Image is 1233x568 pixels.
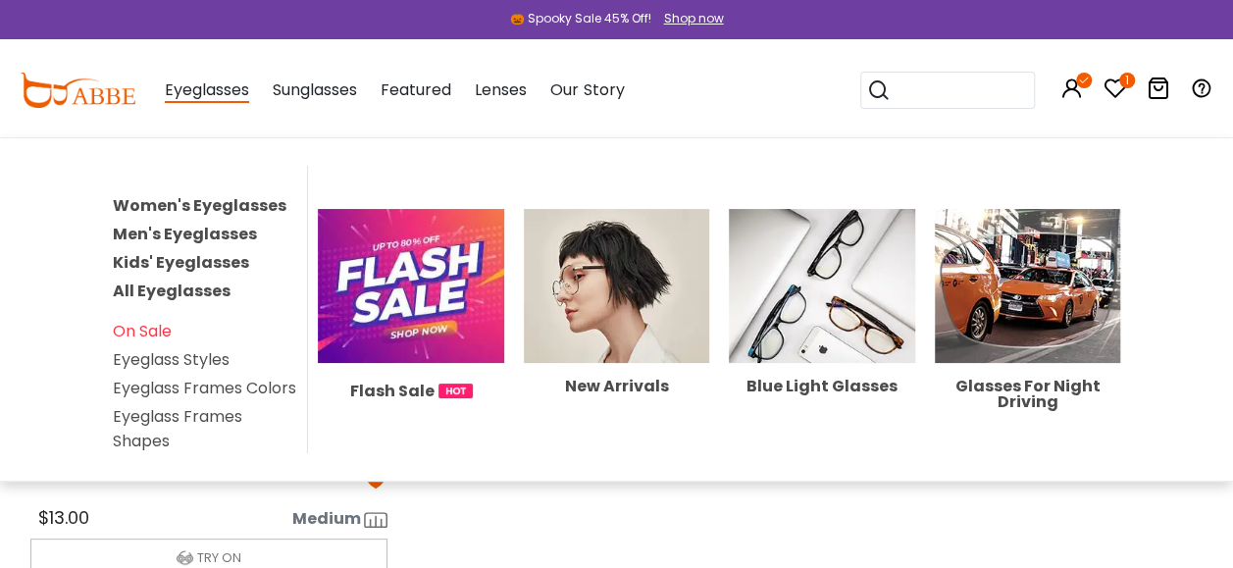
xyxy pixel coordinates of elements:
div: Glasses For Night Driving [935,379,1121,410]
span: Featured [381,78,451,101]
a: 1 [1104,80,1127,103]
span: Sunglasses [273,78,357,101]
div: Shop now [664,10,724,27]
img: abbeglasses.com [20,73,135,108]
a: Men's Eyeglasses [113,223,257,245]
a: Flash Sale [318,274,504,403]
div: 🎃 Spooky Sale 45% Off! [510,10,651,27]
img: New Arrivals [524,209,710,363]
a: Kids' Eyeglasses [113,251,249,274]
img: Flash Sale [318,209,504,363]
a: Blue Light Glasses [729,274,915,394]
div: Blue Light Glasses [729,379,915,394]
a: All Eyeglasses [113,280,231,302]
a: Shop now [654,10,724,26]
i: 1 [1119,73,1135,88]
div: New Arrivals [524,379,710,394]
a: Eyeglass Frames Shapes [113,405,242,452]
span: Eyeglasses [165,78,249,103]
span: $13.00 [38,505,89,530]
span: Our Story [550,78,624,101]
a: Women's Eyeglasses [113,194,286,217]
span: Flash Sale [350,379,435,403]
a: New Arrivals [524,274,710,394]
a: Eyeglass Styles [113,348,230,371]
img: 1724998894317IetNH.gif [438,384,473,398]
a: Eyeglass Frames Colors [113,377,296,399]
a: Glasses For Night Driving [935,274,1121,410]
span: Lenses [475,78,527,101]
span: Medium [292,507,361,531]
a: On Sale [113,320,172,342]
img: tryon [177,549,193,566]
img: Blue Light Glasses [729,209,915,363]
img: size ruler [364,512,387,528]
span: TRY ON [197,548,241,567]
img: Glasses For Night Driving [935,209,1121,363]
